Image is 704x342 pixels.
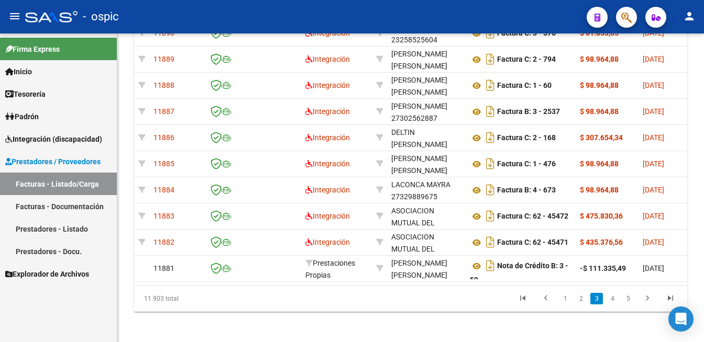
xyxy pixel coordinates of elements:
[5,133,102,145] span: Integración (discapacidad)
[580,186,619,194] strong: $ 98.964,88
[5,111,39,122] span: Padrón
[573,290,589,307] li: page 2
[580,107,619,116] strong: $ 98.964,88
[8,10,21,22] mat-icon: menu
[153,186,174,194] span: 11884
[575,293,587,304] a: 2
[497,29,556,38] strong: Factura C: 3 - 576
[5,88,46,100] span: Tesorería
[643,159,664,168] span: [DATE]
[643,133,664,142] span: [DATE]
[643,107,664,116] span: [DATE]
[536,293,556,304] a: go to previous page
[604,290,620,307] li: page 4
[305,159,350,168] span: Integración
[580,55,619,63] strong: $ 98.964,88
[637,293,657,304] a: go to next page
[683,10,696,22] mat-icon: person
[580,264,626,272] strong: -$ 111.335,49
[557,290,573,307] li: page 1
[668,306,694,332] div: Open Intercom Messenger
[497,186,556,195] strong: Factura B: 4 - 673
[391,127,461,151] div: DELTIN [PERSON_NAME]
[391,179,450,191] div: LACONCA MAYRA
[580,238,623,246] strong: $ 435.376,56
[580,81,619,89] strong: $ 98.964,88
[483,103,497,120] i: Descargar documento
[497,160,556,168] strong: Factura C: 1 - 476
[391,231,461,253] div: 30686955180
[590,293,603,304] a: 3
[391,205,461,277] div: ASOCIACION MUTUAL DEL PERSONAL JERARQUICO DE BANCOS OFICIALES NACIONALES
[83,5,119,28] span: - ospic
[305,55,350,63] span: Integración
[580,159,619,168] strong: $ 98.964,88
[305,238,350,246] span: Integración
[483,208,497,224] i: Descargar documento
[606,293,619,304] a: 4
[483,129,497,146] i: Descargar documento
[153,107,174,116] span: 11887
[620,290,636,307] li: page 5
[305,107,350,116] span: Integración
[5,156,101,167] span: Prestadores / Proveedores
[391,127,461,149] div: 27318188020
[305,212,350,220] span: Integración
[153,81,174,89] span: 11888
[391,257,461,279] div: 27323709535
[153,238,174,246] span: 11882
[497,108,560,116] strong: Factura B: 3 - 2537
[483,77,497,94] i: Descargar documento
[483,257,497,274] i: Descargar documento
[589,290,604,307] li: page 3
[153,55,174,63] span: 11889
[643,212,664,220] span: [DATE]
[483,51,497,67] i: Descargar documento
[391,231,461,303] div: ASOCIACION MUTUAL DEL PERSONAL JERARQUICO DE BANCOS OFICIALES NACIONALES
[497,238,568,247] strong: Factura C: 62 - 45471
[391,48,461,70] div: 23357521084
[580,133,623,142] strong: $ 307.654,34
[580,212,623,220] strong: $ 475.830,36
[153,159,174,168] span: 11885
[391,74,461,98] div: [PERSON_NAME] [PERSON_NAME]
[391,153,461,177] div: [PERSON_NAME] [PERSON_NAME]
[391,74,461,96] div: 23237629884
[661,293,680,304] a: go to last page
[391,257,461,293] div: [PERSON_NAME] [PERSON_NAME] [PERSON_NAME]
[391,153,461,175] div: 27406447699
[643,55,664,63] span: [DATE]
[643,186,664,194] span: [DATE]
[497,55,556,64] strong: Factura C: 2 - 794
[643,238,664,246] span: [DATE]
[391,205,461,227] div: 30686955180
[643,81,664,89] span: [DATE]
[622,293,634,304] a: 5
[153,133,174,142] span: 11886
[497,134,556,142] strong: Factura C: 2 - 168
[391,100,447,112] div: [PERSON_NAME]
[391,48,461,72] div: [PERSON_NAME] [PERSON_NAME]
[305,133,350,142] span: Integración
[391,179,461,201] div: 27329889675
[134,286,243,312] div: 11.903 total
[470,262,568,284] strong: Nota de Crédito B: 3 - 59
[643,264,664,272] span: [DATE]
[305,186,350,194] span: Integración
[483,181,497,198] i: Descargar documento
[5,43,60,55] span: Firma Express
[305,259,355,279] span: Prestaciones Propias
[5,268,89,280] span: Explorador de Archivos
[153,264,174,272] span: 11881
[513,293,533,304] a: go to first page
[497,212,568,221] strong: Factura C: 62 - 45472
[391,100,461,122] div: 27302562887
[497,82,552,90] strong: Factura C: 1 - 60
[559,293,571,304] a: 1
[5,66,32,77] span: Inicio
[483,155,497,172] i: Descargar documento
[305,81,350,89] span: Integración
[153,212,174,220] span: 11883
[483,234,497,250] i: Descargar documento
